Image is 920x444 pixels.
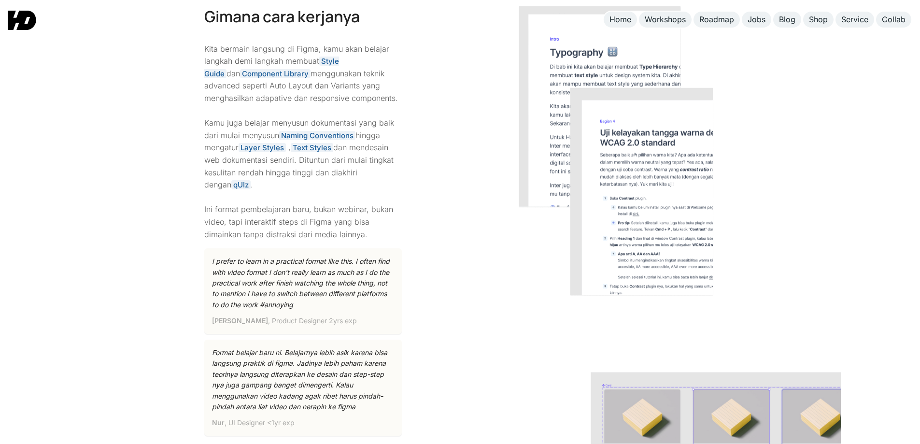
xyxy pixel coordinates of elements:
div: Service [841,14,868,25]
span: Layer Styles [239,143,286,152]
p: I prefer to learn in a practical format like this. I often find with video format I don't really ... [212,256,395,310]
p: Format belajar baru ni. Belajarnya lebih asik karena bisa langsung praktik di figma. Jadinya lebi... [212,347,395,412]
a: Service [835,12,874,28]
span: Style Guide [204,57,339,78]
span: [PERSON_NAME] [212,316,268,325]
h2: Gimana cara kerjanya [204,6,402,28]
div: Workshops [645,14,686,25]
span: Naming Conventions [279,131,355,140]
span: Text Styles [291,143,333,152]
p: Kita bermain langsung di Figma, kamu akan belajar langkah demi langkah membuat dan menggunakan te... [204,43,402,241]
div: , Product Designer 2yrs exp [212,316,395,326]
span: Nur [212,418,225,427]
a: Shop [803,12,834,28]
a: Home [604,12,637,28]
div: Blog [779,14,795,25]
span: qUIz [231,180,251,189]
img: intruksi tutorial [518,6,714,297]
div: Home [609,14,631,25]
div: Collab [882,14,906,25]
a: Blog [773,12,801,28]
span: Component Library [240,69,311,78]
a: Roadmap [694,12,740,28]
div: Shop [809,14,828,25]
div: Roadmap [699,14,734,25]
a: Jobs [742,12,771,28]
a: Collab [876,12,911,28]
div: Jobs [748,14,765,25]
a: Workshops [639,12,692,28]
div: , UI Designer <1yr exp [212,418,395,428]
